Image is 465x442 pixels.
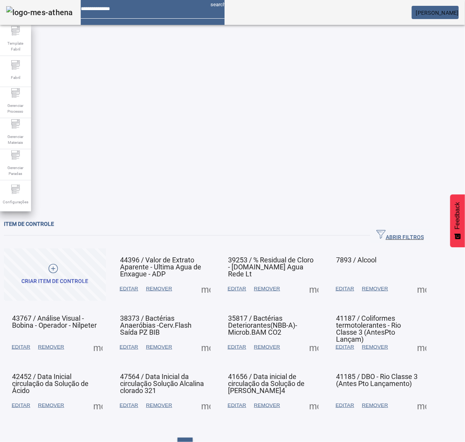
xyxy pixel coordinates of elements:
[358,340,392,354] button: REMOVER
[228,343,246,351] span: EDITAR
[8,398,34,412] button: EDITAR
[332,398,358,412] button: EDITAR
[199,282,213,296] button: Mais
[91,340,105,354] button: Mais
[8,340,34,354] button: EDITAR
[146,343,172,351] span: REMOVER
[362,402,388,409] span: REMOVER
[307,398,321,412] button: Mais
[336,256,376,264] span: 7893 / Alcool
[120,285,138,293] span: EDITAR
[4,131,27,148] span: Gerenciar Materiais
[376,230,424,241] span: ABRIR FILTROS
[450,194,465,247] button: Feedback - Mostrar pesquisa
[116,282,142,296] button: EDITAR
[4,221,54,227] span: Item de controle
[120,343,138,351] span: EDITAR
[120,256,201,278] span: 44396 / Valor de Extrato Aparente - Ultima Agua de Enxague - ADP
[228,372,305,395] span: 41656 / Data inicial de circulação da Solução de [PERSON_NAME]4
[358,398,392,412] button: REMOVER
[228,402,246,409] span: EDITAR
[254,343,280,351] span: REMOVER
[12,372,89,395] span: 42452 / Data Inicial circulação da Solução de Ácido
[228,285,246,293] span: EDITAR
[199,340,213,354] button: Mais
[416,10,459,16] span: [PERSON_NAME]
[336,343,354,351] span: EDITAR
[4,100,27,117] span: Gerenciar Processo
[358,282,392,296] button: REMOVER
[332,340,358,354] button: EDITAR
[336,285,354,293] span: EDITAR
[142,398,176,412] button: REMOVER
[332,282,358,296] button: EDITAR
[415,340,429,354] button: Mais
[146,285,172,293] span: REMOVER
[228,256,313,278] span: 39253 / % Residual de Cloro - [DOMAIN_NAME] Agua Rede Lt
[4,162,27,179] span: Gerenciar Paradas
[336,402,354,409] span: EDITAR
[12,314,97,329] span: 43767 / Análise Visual - Bobina - Operador - Nilpeter
[4,38,27,54] span: Template Fabril
[34,398,68,412] button: REMOVER
[6,6,73,19] img: logo-mes-athena
[336,314,401,343] span: 41187 / Coliformes termotolerantes - Rio Classe 3 (AntesPto Lançam)
[228,314,297,336] span: 35817 / Bactérias Deteriorantes(NBB-A)-Microb.BAM CO2
[415,398,429,412] button: Mais
[120,402,138,409] span: EDITAR
[12,402,30,409] span: EDITAR
[34,340,68,354] button: REMOVER
[224,282,250,296] button: EDITAR
[22,278,89,285] div: Criar item de controle
[224,398,250,412] button: EDITAR
[307,282,321,296] button: Mais
[362,343,388,351] span: REMOVER
[38,343,64,351] span: REMOVER
[120,372,204,395] span: 47564 / Data Inicial da circulação Solução Alcalina clorado 321
[250,282,284,296] button: REMOVER
[116,340,142,354] button: EDITAR
[12,343,30,351] span: EDITAR
[91,398,105,412] button: Mais
[307,340,321,354] button: Mais
[224,340,250,354] button: EDITAR
[250,398,284,412] button: REMOVER
[9,72,23,83] span: Fabril
[120,314,192,336] span: 38373 / Bactérias Anaeróbias -Cerv.Flash Saída PZ BIB
[336,372,418,388] span: 41185 / DBO - Rio Classe 3 (Antes Pto Lançamento)
[362,285,388,293] span: REMOVER
[142,282,176,296] button: REMOVER
[370,229,430,243] button: ABRIR FILTROS
[0,197,31,207] span: Configurações
[142,340,176,354] button: REMOVER
[4,248,106,301] button: Criar item de controle
[415,282,429,296] button: Mais
[254,402,280,409] span: REMOVER
[250,340,284,354] button: REMOVER
[199,398,213,412] button: Mais
[146,402,172,409] span: REMOVER
[116,398,142,412] button: EDITAR
[38,402,64,409] span: REMOVER
[454,202,461,229] span: Feedback
[254,285,280,293] span: REMOVER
